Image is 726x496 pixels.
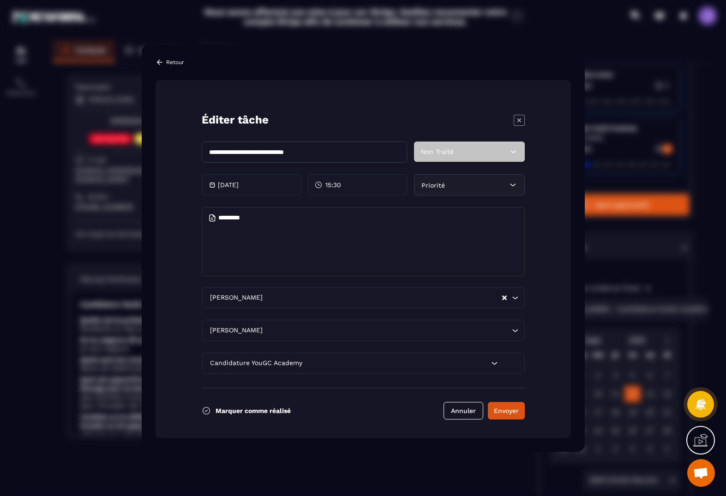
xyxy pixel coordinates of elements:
[502,295,507,301] button: Clear Selected
[218,181,239,189] p: [DATE]
[202,320,525,341] div: Search for option
[208,325,264,336] span: [PERSON_NAME]
[304,358,489,368] input: Search for option
[202,353,525,374] div: Search for option
[444,402,483,419] button: Annuler
[488,402,525,419] button: Envoyer
[202,287,525,308] div: Search for option
[325,180,341,189] span: 15:30
[202,112,269,128] p: Éditer tâche
[687,459,715,487] div: Ouvrir le chat
[421,148,454,155] span: Non Traité
[264,325,510,336] input: Search for option
[208,358,304,368] span: Candidature YouGC Academy
[166,59,184,65] p: Retour
[216,407,291,414] p: Marquer comme réalisé
[208,293,264,303] span: [PERSON_NAME]
[421,182,445,189] span: Priorité
[264,293,501,303] input: Search for option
